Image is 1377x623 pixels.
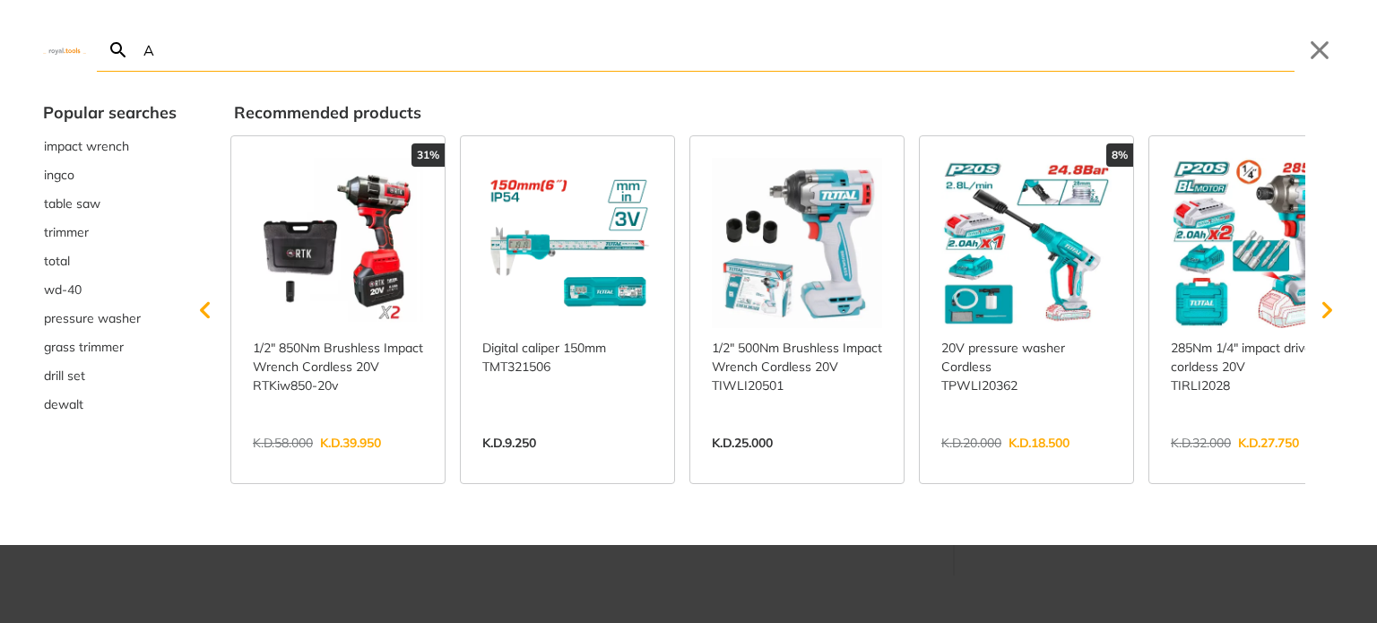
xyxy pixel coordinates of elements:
div: Suggestion: wd-40 [43,275,177,304]
div: Suggestion: impact wrench [43,132,177,160]
button: Close [1305,36,1334,65]
button: Select suggestion: wd-40 [43,275,177,304]
div: Suggestion: table saw [43,189,177,218]
div: Suggestion: total [43,247,177,275]
div: Suggestion: pressure washer [43,304,177,333]
span: trimmer [44,223,89,242]
button: Select suggestion: trimmer [43,218,177,247]
button: Select suggestion: grass trimmer [43,333,177,361]
span: dewalt [44,395,83,414]
span: table saw [44,195,100,213]
div: 8% [1106,143,1133,167]
button: Select suggestion: dewalt [43,390,177,419]
button: Select suggestion: ingco [43,160,177,189]
button: Select suggestion: impact wrench [43,132,177,160]
span: grass trimmer [44,338,124,357]
input: Search… [140,29,1295,71]
img: Close [43,46,86,54]
span: pressure washer [44,309,141,328]
span: total [44,252,70,271]
button: Select suggestion: total [43,247,177,275]
span: wd-40 [44,281,82,299]
button: Select suggestion: pressure washer [43,304,177,333]
div: Suggestion: drill set [43,361,177,390]
div: Suggestion: grass trimmer [43,333,177,361]
div: Popular searches [43,100,177,125]
svg: Scroll left [187,292,223,328]
button: Select suggestion: table saw [43,189,177,218]
span: drill set [44,367,85,385]
span: impact wrench [44,137,129,156]
svg: Search [108,39,129,61]
div: 31% [411,143,445,167]
button: Select suggestion: drill set [43,361,177,390]
svg: Scroll right [1309,292,1345,328]
span: ingco [44,166,74,185]
div: Suggestion: ingco [43,160,177,189]
div: Recommended products [234,100,1334,125]
div: Suggestion: trimmer [43,218,177,247]
div: Suggestion: dewalt [43,390,177,419]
